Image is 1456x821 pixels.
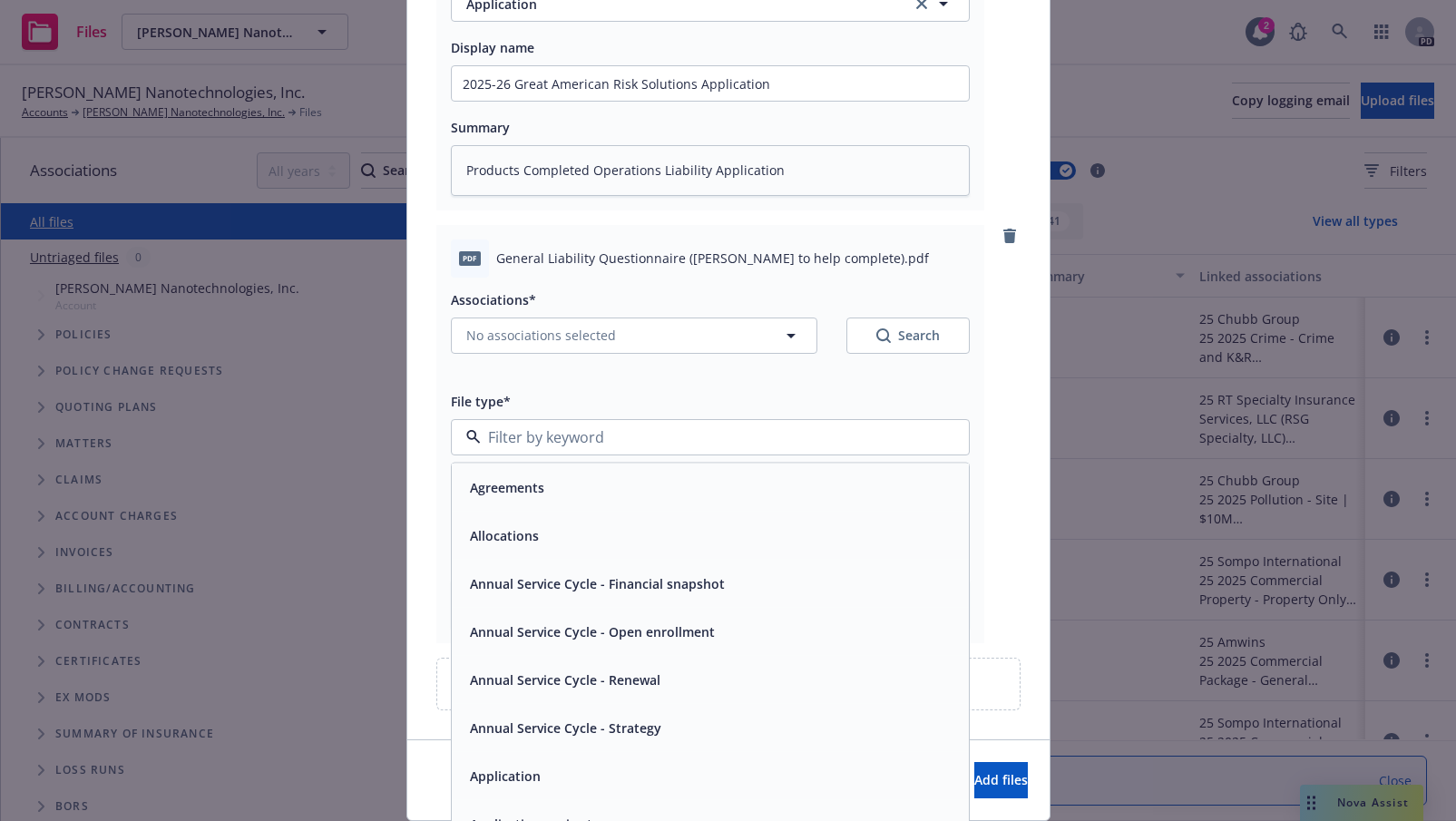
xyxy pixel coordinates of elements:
button: Annual Service Cycle - Strategy [470,718,661,737]
button: Add files [974,762,1028,798]
div: Upload new files [436,658,1021,710]
input: Add display name here... [452,66,969,101]
button: Allocations [470,525,539,544]
span: File type* [451,393,511,410]
span: Summary [451,119,510,136]
textarea: Products Completed Operations Liability Application [451,145,970,196]
svg: Search [876,328,891,343]
span: No associations selected [466,326,616,345]
a: remove [999,225,1021,247]
button: Annual Service Cycle - Open enrollment [470,621,715,640]
button: Application [470,766,541,785]
button: Annual Service Cycle - Renewal [470,670,660,689]
span: Display name [451,39,534,56]
button: No associations selected [451,318,817,354]
span: Add files [974,771,1028,788]
span: General Liability Questionnaire ([PERSON_NAME] to help complete).pdf [496,249,929,268]
input: Filter by keyword [481,426,933,448]
button: Agreements [470,477,544,496]
button: Annual Service Cycle - Financial snapshot [470,573,725,592]
span: Associations* [451,291,536,308]
button: SearchSearch [846,318,970,354]
div: Search [876,327,940,345]
span: pdf [459,251,481,265]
